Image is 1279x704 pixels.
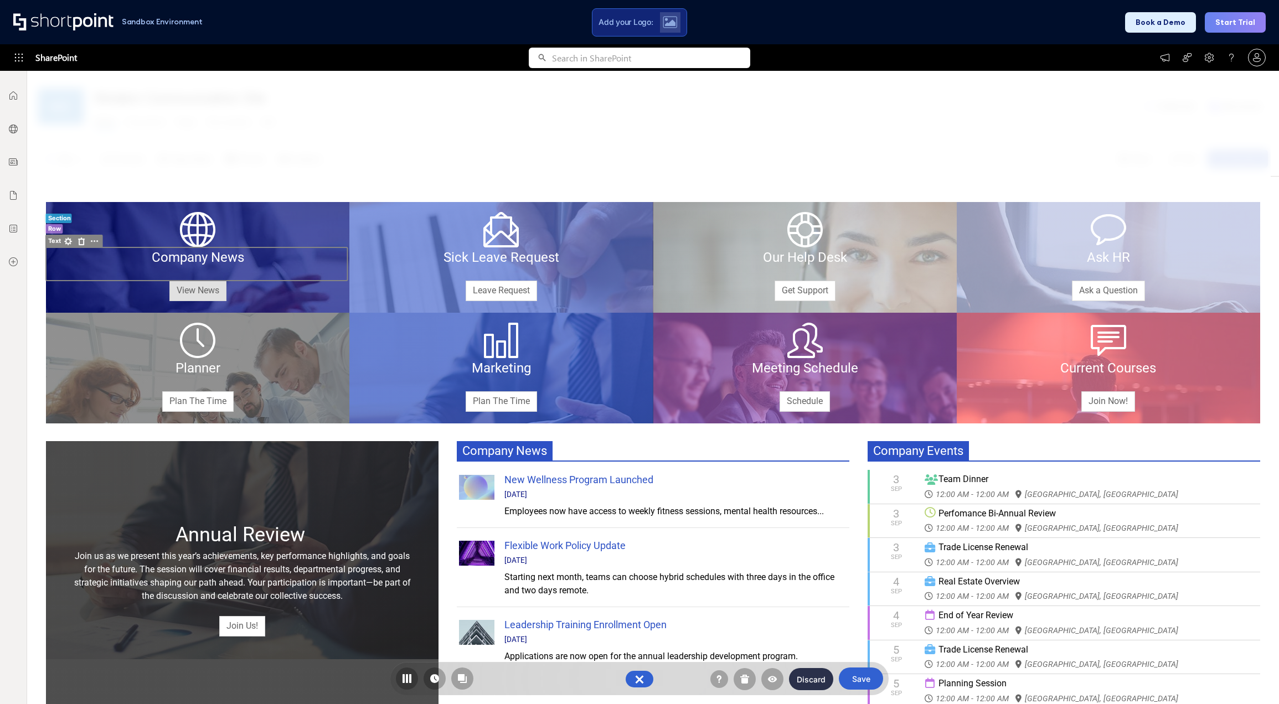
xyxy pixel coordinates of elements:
[504,571,847,597] div: Starting next month, teams can choose hybrid schedules with three days in the office and two days...
[74,551,411,601] span: Join us as we present this year’s achievements, key performance highlights, and goals for the fut...
[925,507,1252,520] div: Perfomance Bi-Annual Review
[925,575,1252,588] div: Real Estate Overview
[504,505,847,518] div: Employees now have access to weekly fitness sessions, mental health resources...
[1087,250,1130,265] span: Ask HR
[925,473,1252,486] div: Team Dinner
[466,281,537,301] a: Leave Request
[1015,556,1185,569] span: [GEOGRAPHIC_DATA], [GEOGRAPHIC_DATA]
[504,555,847,566] div: [DATE]
[891,473,902,485] div: 3
[891,677,902,690] div: 5
[552,48,750,68] input: Search in SharePoint
[925,521,1015,535] span: 12:00 AM - 12:00 AM
[1205,12,1266,33] button: Start Trial
[35,44,77,71] span: SharePoint
[868,441,969,460] span: Company Events
[925,589,1015,603] span: 12:00 AM - 12:00 AM
[169,281,226,301] a: View News
[891,576,902,588] div: 4
[122,19,203,25] h1: Sandbox Environment
[466,391,537,412] a: Plan The Time
[891,588,902,595] div: Sep
[891,508,902,520] div: 3
[925,556,1015,569] span: 12:00 AM - 12:00 AM
[1081,391,1135,412] a: Join Now!
[925,488,1015,501] span: 12:00 AM - 12:00 AM
[504,650,847,663] div: Applications are now open for the annual leadership development program.
[868,507,1260,535] a: 3 Sep Perfomance Bi-Annual Review12:00 AM - 12:00 AM[GEOGRAPHIC_DATA], [GEOGRAPHIC_DATA]
[868,473,1260,500] a: 3 Sep Team Dinner12:00 AM - 12:00 AM[GEOGRAPHIC_DATA], [GEOGRAPHIC_DATA]
[763,250,847,265] span: Our Help Desk
[472,360,531,376] span: Marketing
[457,441,553,460] span: Company News
[891,690,902,697] div: Sep
[868,575,1260,603] a: 4 Sep Real Estate Overview12:00 AM - 12:00 AM[GEOGRAPHIC_DATA], [GEOGRAPHIC_DATA]
[1015,624,1185,637] span: [GEOGRAPHIC_DATA], [GEOGRAPHIC_DATA]
[1015,658,1185,671] span: [GEOGRAPHIC_DATA], [GEOGRAPHIC_DATA]
[1224,651,1279,704] iframe: Chat Widget
[663,16,677,28] img: Upload logo
[868,643,1260,671] a: 5 Sep Trade License Renewal12:00 AM - 12:00 AM[GEOGRAPHIC_DATA], [GEOGRAPHIC_DATA]
[775,281,836,301] a: Get Support
[925,541,1252,554] div: Trade License Renewal
[891,622,902,629] div: Sep
[504,472,847,487] div: New Wellness Program Launched
[504,489,847,500] div: [DATE]
[868,541,1260,568] a: 3 Sep Trade License Renewal12:00 AM - 12:00 AM[GEOGRAPHIC_DATA], [GEOGRAPHIC_DATA]
[1072,281,1145,301] a: Ask a Question
[925,609,1252,622] div: End of Year Review
[925,643,1252,656] div: Trade License Renewal
[891,553,902,561] div: Sep
[1015,488,1185,501] span: [GEOGRAPHIC_DATA], [GEOGRAPHIC_DATA]
[789,668,833,690] button: Discard
[780,391,830,412] a: Schedule
[752,360,858,376] span: Meeting Schedule
[219,616,265,636] a: Join Us!
[162,391,234,412] a: Plan The Time
[868,609,1260,636] a: 4 Sep End of Year Review12:00 AM - 12:00 AM[GEOGRAPHIC_DATA], [GEOGRAPHIC_DATA]
[1015,521,1185,535] span: [GEOGRAPHIC_DATA], [GEOGRAPHIC_DATA]
[152,250,244,265] span: Company News
[891,520,902,527] div: Sep
[504,538,847,553] div: Flexible Work Policy Update
[891,609,902,622] div: 4
[443,250,559,265] span: Sick Leave Request
[891,656,902,663] div: Sep
[925,624,1015,637] span: 12:00 AM - 12:00 AM
[839,667,883,690] button: Save
[925,658,1015,671] span: 12:00 AM - 12:00 AM
[504,634,847,645] div: [DATE]
[1125,12,1196,33] button: Book a Demo
[891,644,902,656] div: 5
[176,360,220,376] span: Planner
[176,523,305,546] span: Annual Review
[891,541,902,553] div: 3
[1060,360,1156,376] span: Current Courses
[504,617,847,632] div: Leadership Training Enrollment Open
[891,485,902,493] div: Sep
[1015,589,1185,603] span: [GEOGRAPHIC_DATA], [GEOGRAPHIC_DATA]
[599,17,653,27] span: Add your Logo:
[925,677,1252,690] div: Planning Session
